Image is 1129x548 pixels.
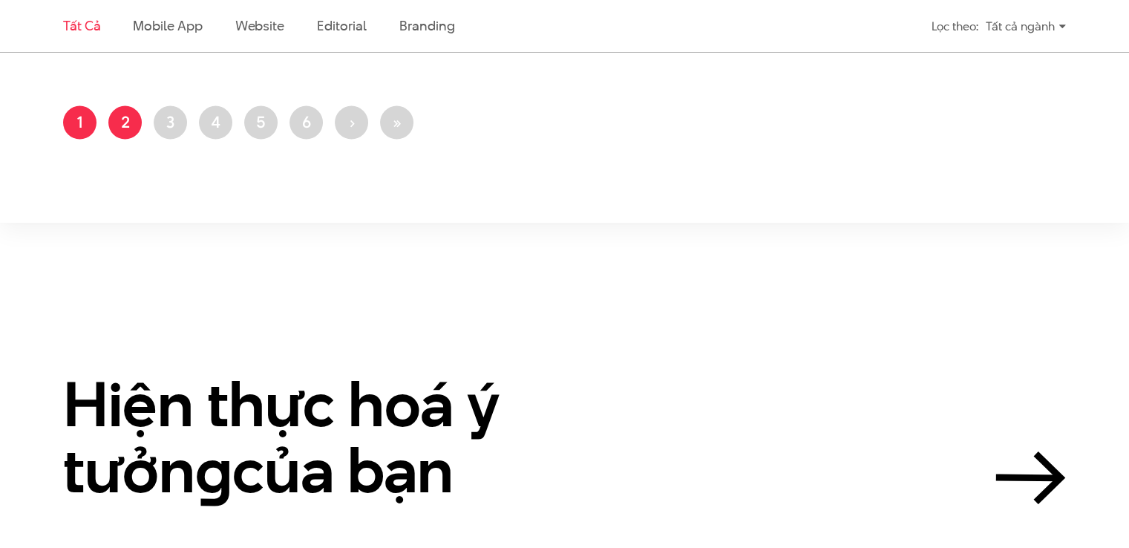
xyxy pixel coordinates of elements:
en: g [195,427,232,514]
h2: Hiện thực hoá ý tưởn của bạn [63,371,583,504]
span: › [349,111,355,133]
a: Mobile app [133,16,202,35]
a: Tất cả [63,16,100,35]
a: Hiện thực hoá ý tưởngcủa bạn [63,371,1066,504]
div: Lọc theo: [932,13,978,39]
a: 6 [289,106,323,140]
div: Tất cả ngành [986,13,1066,39]
a: Editorial [317,16,367,35]
a: Branding [399,16,454,35]
a: 3 [154,106,187,140]
a: 4 [199,106,232,140]
a: 5 [244,106,278,140]
a: 2 [108,106,142,140]
a: Website [235,16,284,35]
span: » [392,111,402,133]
